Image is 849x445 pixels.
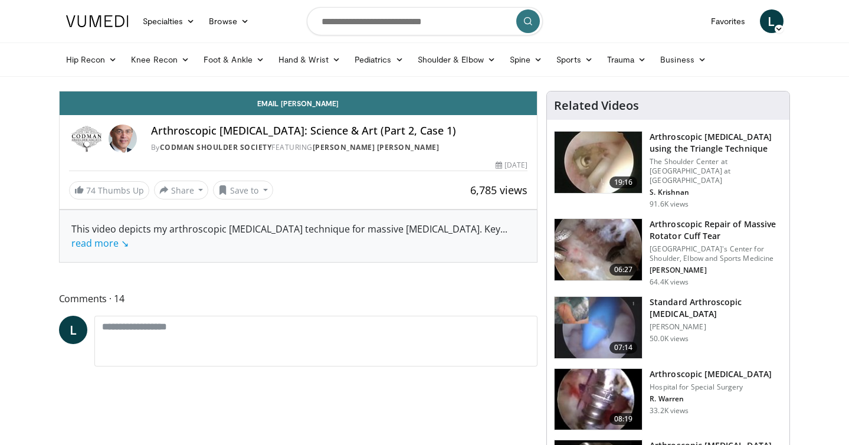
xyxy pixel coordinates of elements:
[549,48,600,71] a: Sports
[600,48,654,71] a: Trauma
[555,369,642,430] img: 10051_3.png.150x105_q85_crop-smart_upscale.jpg
[760,9,784,33] a: L
[69,125,104,153] img: Codman Shoulder Society
[503,48,549,71] a: Spine
[86,185,96,196] span: 74
[59,291,538,306] span: Comments 14
[196,48,271,71] a: Foot & Ankle
[650,218,782,242] h3: Arthroscopic Repair of Massive Rotator Cuff Tear
[154,181,209,199] button: Share
[151,125,527,138] h4: Arthroscopic [MEDICAL_DATA]: Science & Art (Part 2, Case 1)
[555,297,642,358] img: 38854_0000_3.png.150x105_q85_crop-smart_upscale.jpg
[59,48,124,71] a: Hip Recon
[650,296,782,320] h3: Standard Arthroscopic [MEDICAL_DATA]
[653,48,713,71] a: Business
[554,131,782,209] a: 19:16 Arthroscopic [MEDICAL_DATA] using the Triangle Technique The Shoulder Center at [GEOGRAPHIC...
[213,181,273,199] button: Save to
[59,316,87,344] a: L
[650,382,772,392] p: Hospital for Special Surgery
[160,142,272,152] a: Codman Shoulder Society
[650,244,782,263] p: [GEOGRAPHIC_DATA]'s Center for Shoulder, Elbow and Sports Medicine
[609,264,638,276] span: 06:27
[271,48,348,71] a: Hand & Wrist
[704,9,753,33] a: Favorites
[151,142,527,153] div: By FEATURING
[554,218,782,287] a: 06:27 Arthroscopic Repair of Massive Rotator Cuff Tear [GEOGRAPHIC_DATA]'s Center for Shoulder, E...
[71,222,526,250] div: This video depicts my arthroscopic [MEDICAL_DATA] technique for massive [MEDICAL_DATA]. Key
[650,322,782,332] p: [PERSON_NAME]
[650,277,689,287] p: 64.4K views
[609,413,638,425] span: 08:19
[554,99,639,113] h4: Related Videos
[60,91,537,115] a: Email [PERSON_NAME]
[555,219,642,280] img: 281021_0002_1.png.150x105_q85_crop-smart_upscale.jpg
[650,368,772,380] h3: Arthroscopic [MEDICAL_DATA]
[609,176,638,188] span: 19:16
[650,157,782,185] p: The Shoulder Center at [GEOGRAPHIC_DATA] at [GEOGRAPHIC_DATA]
[202,9,256,33] a: Browse
[66,15,129,27] img: VuMedi Logo
[650,334,689,343] p: 50.0K views
[650,394,772,404] p: R. Warren
[124,48,196,71] a: Knee Recon
[650,131,782,155] h3: Arthroscopic [MEDICAL_DATA] using the Triangle Technique
[313,142,440,152] a: [PERSON_NAME] [PERSON_NAME]
[136,9,202,33] a: Specialties
[554,296,782,359] a: 07:14 Standard Arthroscopic [MEDICAL_DATA] [PERSON_NAME] 50.0K views
[307,7,543,35] input: Search topics, interventions
[650,266,782,275] p: [PERSON_NAME]
[554,368,782,431] a: 08:19 Arthroscopic [MEDICAL_DATA] Hospital for Special Surgery R. Warren 33.2K views
[496,160,527,171] div: [DATE]
[71,237,129,250] a: read more ↘
[109,125,137,153] img: Avatar
[470,183,527,197] span: 6,785 views
[650,188,782,197] p: S. Krishnan
[650,199,689,209] p: 91.6K views
[411,48,503,71] a: Shoulder & Elbow
[555,132,642,193] img: krish_3.png.150x105_q85_crop-smart_upscale.jpg
[609,342,638,354] span: 07:14
[348,48,411,71] a: Pediatrics
[650,406,689,415] p: 33.2K views
[69,181,149,199] a: 74 Thumbs Up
